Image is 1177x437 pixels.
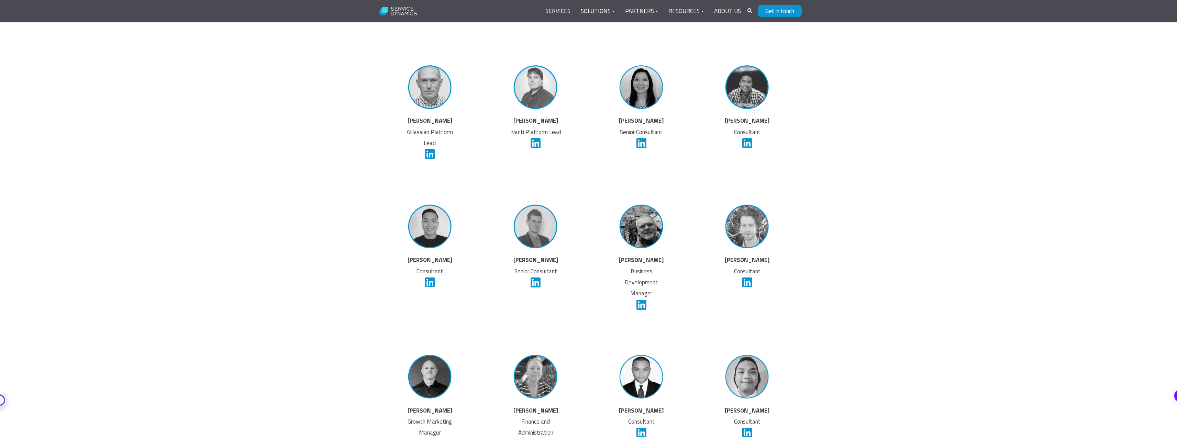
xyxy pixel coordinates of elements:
img: Steve Woodward [615,200,667,252]
strong: [PERSON_NAME] [513,255,558,264]
strong: [PERSON_NAME] [619,116,664,125]
span: Consultant [734,417,760,426]
span: Atlassian Platform Lead [407,128,453,148]
strong: [PERSON_NAME] [725,406,769,415]
a: Solutions [576,3,620,20]
a: Services [540,3,576,20]
img: staff_photos_louie [615,351,667,403]
p: Consultant [721,254,773,292]
a: Get in touch [758,5,802,17]
strong: [PERSON_NAME] [408,406,452,415]
span: Growth Marketing Manager [408,417,452,437]
img: Service Dynamics Logo - White [376,2,421,20]
strong: [PERSON_NAME] [408,116,452,125]
a: About Us [709,3,746,20]
strong: [PERSON_NAME] [513,116,558,125]
img: Robin [404,61,456,113]
strong: [PERSON_NAME] [513,406,558,415]
strong: [PERSON_NAME] [725,255,769,264]
a: Partners [620,3,663,20]
strong: [PERSON_NAME] [619,406,664,415]
img: Lattrell [404,200,456,252]
strong: [PERSON_NAME] [408,255,452,264]
p: Senior Consultant [510,254,562,292]
img: Lee [510,61,562,113]
div: Navigation Menu [540,3,746,20]
img: Richard Fleming [404,351,456,403]
img: Lizzi [510,351,562,403]
p: Consultant [404,254,456,292]
p: Ivanti Platform Lead [510,115,562,152]
img: staff_photos_armand [721,351,773,403]
a: Resources [663,3,709,20]
strong: [PERSON_NAME] [619,255,664,264]
img: Allen [721,61,773,113]
img: Liam [510,200,562,252]
p: Senior Consultant [615,115,667,152]
strong: [PERSON_NAME] [725,116,769,125]
p: Consultant [721,115,773,152]
img: staff_photos_vanessa [615,61,667,113]
p: Business Development Manager [615,254,667,314]
img: Michael [721,200,773,252]
span: Consultant [628,417,655,426]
